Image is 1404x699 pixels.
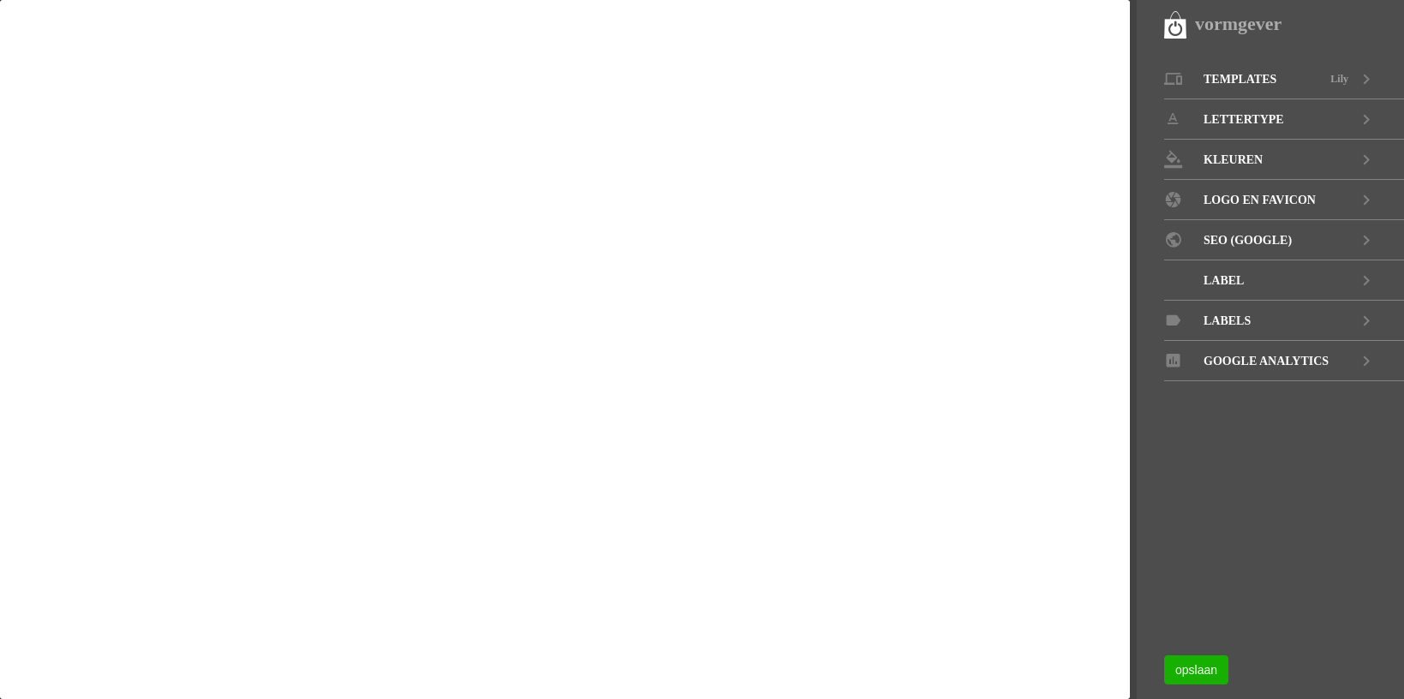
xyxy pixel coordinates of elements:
span: Lily [1330,59,1348,99]
a: LABELS [1164,301,1404,341]
a: SEO (GOOGLE) [1164,220,1404,260]
a: Templates Lily [1164,59,1404,99]
strong: vormgever [1195,13,1282,34]
span: Templates [1204,59,1276,99]
a: LETTERTYPE [1164,99,1404,140]
a: GOOGLE ANALYTICS [1164,341,1404,381]
span: LABELS [1204,301,1251,341]
span: GOOGLE ANALYTICS [1204,341,1329,381]
span: LOGO EN FAVICON [1204,180,1316,220]
span: LETTERTYPE [1204,99,1284,140]
span: SEO (GOOGLE) [1204,220,1292,260]
span: Label [1204,260,1244,301]
a: LOGO EN FAVICON [1164,180,1404,220]
span: KLEUREN [1204,140,1263,180]
a: opslaan [1164,655,1228,684]
a: KLEUREN [1164,140,1404,180]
